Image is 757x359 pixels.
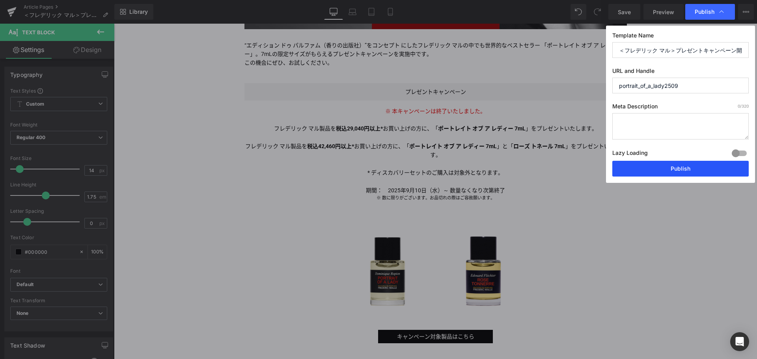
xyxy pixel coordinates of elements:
[131,36,219,42] span: この機会にぜひ、お試しください。
[412,102,483,108] span: 」をプレゼントいたします。
[193,119,240,126] span: 税込42,460円以上*
[399,119,451,126] span: ローズ トネール 7mL
[295,119,383,126] span: ポートレイト オブ ア レディー 7mL
[263,172,381,177] span: ※ 数に限りがございます。お品切れの際はご容赦願います。
[738,104,749,108] span: /320
[283,310,360,316] span: キャンペーン対象製品はこちら
[290,119,451,126] span: 「 」と「
[730,332,749,351] div: Open Intercom Messenger
[695,8,714,15] span: Publish
[264,306,379,320] a: キャンペーン対象製品はこちら
[319,102,412,108] span: 「
[222,102,269,108] strong: 税込29,040円以上*
[271,84,372,91] span: ※ 本キャンペーンは終了いたしました。
[131,60,513,77] a: プレゼントキャンペーン
[160,102,319,108] span: フレデリック マル製品を お買い上げの方に、
[131,17,513,35] p: “エディション ドゥ パルファム（香りの出版社）”をコンセプト にしたフレデリック マ
[612,32,749,42] label: Template Name
[738,104,740,108] span: 0
[324,102,412,108] strong: ポートレイト オブ ア レディー 7mL
[131,119,290,126] span: フレデリック マル製品を お買い上げの方に、
[612,161,749,177] button: Publish
[612,103,749,113] label: Meta Description
[612,148,648,161] label: Lazy Loading
[131,145,513,153] p: * ディスカバリーセットのご購入は対象外となります。
[131,162,513,171] p: 期間： 2025年9月10日（水）～ 数量なくなり次第終了
[612,67,749,78] label: URL and Handle
[291,65,352,71] span: プレゼントキャンペーン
